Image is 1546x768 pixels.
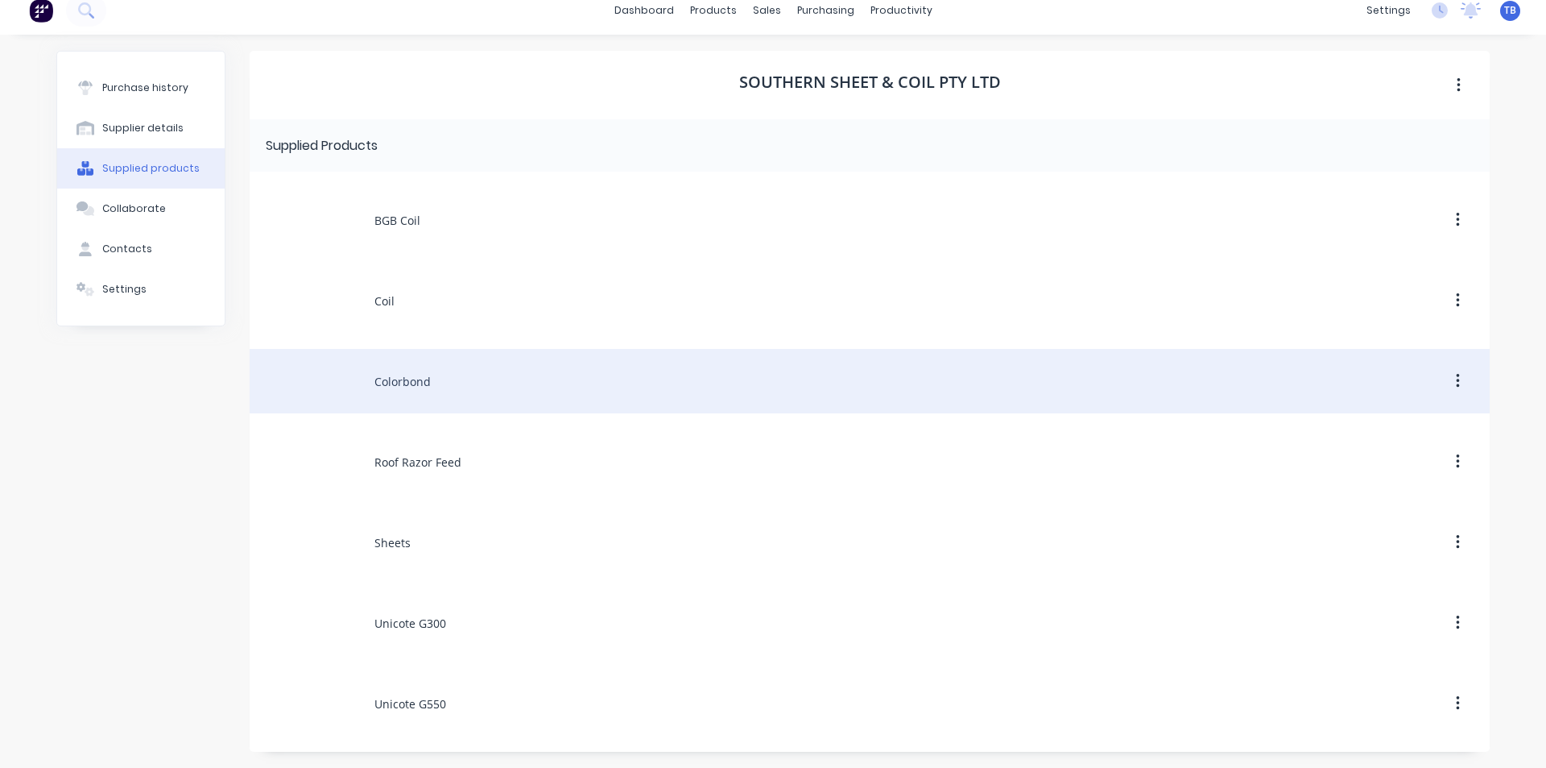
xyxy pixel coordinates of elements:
button: Settings [57,269,225,309]
button: Supplied products [57,148,225,189]
div: Supplied Products [266,136,378,156]
span: TB [1504,3,1516,18]
div: Collaborate [102,201,166,216]
div: Supplied products [102,161,200,176]
button: Collaborate [57,189,225,229]
div: Contacts [102,242,152,256]
button: Supplier details [57,108,225,148]
div: Purchase history [102,81,188,95]
button: Purchase history [57,68,225,108]
button: Contacts [57,229,225,269]
h1: Southern Sheet & Coil Pty Ltd [739,73,1001,92]
div: Supplier details [102,121,184,135]
div: Settings [102,282,147,297]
